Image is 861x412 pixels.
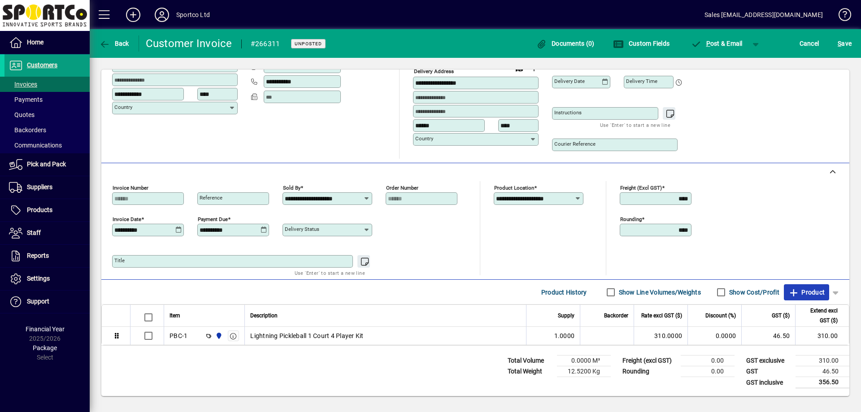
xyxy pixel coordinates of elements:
span: 1.0000 [554,331,575,340]
span: Sportco Ltd Warehouse [213,331,223,341]
span: Financial Year [26,325,65,333]
span: Staff [27,229,41,236]
a: Payments [4,92,90,107]
button: Profile [148,7,176,23]
button: Custom Fields [611,35,672,52]
button: Cancel [797,35,822,52]
span: Description [250,311,278,321]
span: Supply [558,311,574,321]
div: Sportco Ltd [176,8,210,22]
span: S [838,40,841,47]
label: Show Cost/Profit [727,288,779,297]
a: Pick and Pack [4,153,90,176]
span: Reports [27,252,49,259]
span: Customers [27,61,57,69]
td: Total Weight [503,366,557,377]
mat-hint: Use 'Enter' to start a new line [600,120,670,130]
span: Quotes [9,111,35,118]
a: Products [4,199,90,221]
span: Discount (%) [705,311,736,321]
mat-label: Payment due [198,216,228,222]
td: 0.0000 [687,327,741,345]
td: 46.50 [796,366,849,377]
mat-label: Country [415,135,433,142]
a: Quotes [4,107,90,122]
span: Backorders [9,126,46,134]
span: ave [838,36,852,51]
span: Invoices [9,81,37,88]
a: Settings [4,268,90,290]
mat-label: Country [114,104,132,110]
mat-hint: Use 'Enter' to start a new line [295,268,365,278]
span: Products [27,206,52,213]
mat-label: Delivery date [554,78,585,84]
span: Support [27,298,49,305]
span: P [706,40,710,47]
button: Documents (0) [534,35,597,52]
div: 310.0000 [639,331,682,340]
span: Documents (0) [536,40,595,47]
mat-label: Invoice date [113,216,141,222]
span: Backorder [604,311,628,321]
span: Payments [9,96,43,103]
td: Total Volume [503,356,557,366]
span: ost & Email [691,40,743,47]
span: Lightning Pickleball 1 Court 4 Player Kit [250,331,363,340]
td: 310.00 [795,327,849,345]
td: GST inclusive [742,377,796,388]
mat-label: Delivery status [285,226,319,232]
button: Add [119,7,148,23]
mat-label: Product location [494,185,534,191]
td: 0.0000 M³ [557,356,611,366]
mat-label: Delivery time [626,78,657,84]
td: 310.00 [796,356,849,366]
mat-label: Freight (excl GST) [620,185,662,191]
span: Cancel [800,36,819,51]
mat-label: Order number [386,185,418,191]
span: Custom Fields [613,40,670,47]
span: GST ($) [772,311,790,321]
button: Product [784,284,829,300]
a: Support [4,291,90,313]
span: Product [788,285,825,299]
a: Suppliers [4,176,90,199]
span: Item [170,311,180,321]
a: Backorders [4,122,90,138]
app-page-header-button: Back [90,35,139,52]
a: Knowledge Base [832,2,850,31]
span: Communications [9,142,62,149]
mat-label: Rounding [620,216,642,222]
button: Back [97,35,131,52]
div: Sales [EMAIL_ADDRESS][DOMAIN_NAME] [704,8,823,22]
td: 46.50 [741,327,795,345]
a: View on map [512,61,526,75]
label: Show Line Volumes/Weights [617,288,701,297]
td: GST [742,366,796,377]
mat-label: Sold by [283,185,300,191]
td: Rounding [618,366,681,377]
span: Home [27,39,43,46]
span: Rate excl GST ($) [641,311,682,321]
a: Reports [4,245,90,267]
td: GST exclusive [742,356,796,366]
button: Product History [538,284,591,300]
span: Back [99,40,129,47]
span: Extend excl GST ($) [801,306,838,325]
a: Home [4,31,90,54]
div: PBC-1 [170,331,187,340]
td: Freight (excl GST) [618,356,681,366]
span: Suppliers [27,183,52,191]
span: Product History [541,285,587,299]
span: Unposted [295,41,322,47]
span: Settings [27,275,50,282]
mat-label: Invoice number [113,185,148,191]
div: #266311 [251,37,280,51]
mat-label: Courier Reference [554,141,596,147]
td: 0.00 [681,356,735,366]
mat-label: Reference [200,195,222,201]
a: Invoices [4,77,90,92]
td: 356.50 [796,377,849,388]
button: Choose address [526,61,541,76]
div: Customer Invoice [146,36,232,51]
td: 12.5200 Kg [557,366,611,377]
